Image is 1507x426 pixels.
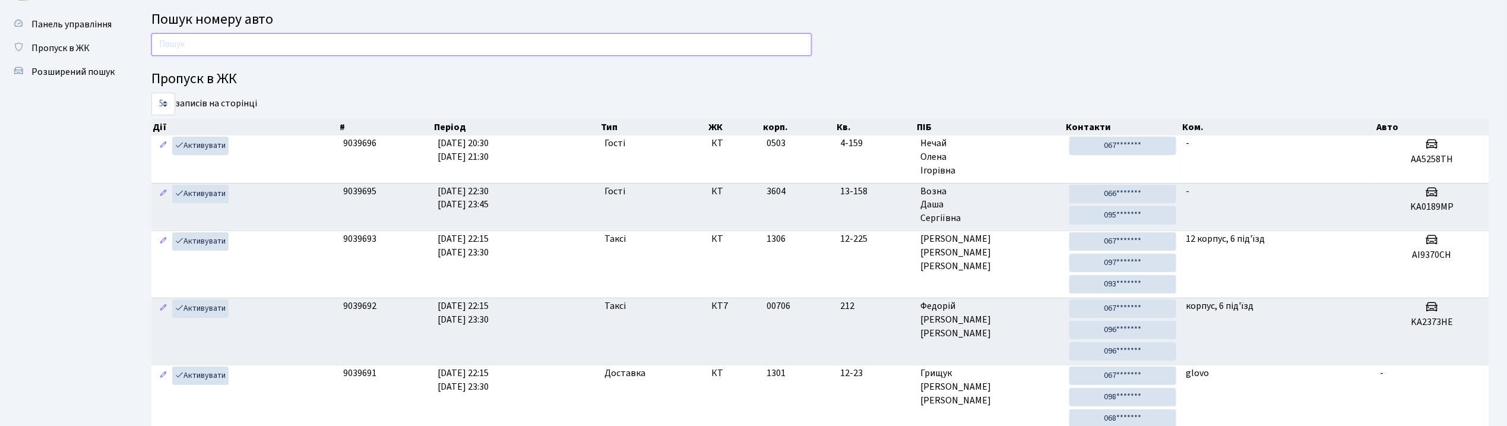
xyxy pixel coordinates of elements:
[604,185,625,198] span: Гості
[1186,367,1209,380] span: glovo
[433,119,600,135] th: Період
[1186,137,1189,150] span: -
[151,93,175,115] select: записів на сторінці
[604,232,626,246] span: Таксі
[151,9,273,30] span: Пошук номеру авто
[712,232,758,246] span: КТ
[1380,367,1383,380] span: -
[712,299,758,313] span: КТ7
[438,367,489,393] span: [DATE] 22:15 [DATE] 23:30
[172,185,229,203] a: Активувати
[172,232,229,251] a: Активувати
[156,185,170,203] a: Редагувати
[712,367,758,380] span: КТ
[604,299,626,313] span: Таксі
[156,299,170,318] a: Редагувати
[156,232,170,251] a: Редагувати
[343,367,376,380] span: 9039691
[840,232,911,246] span: 12-225
[840,367,911,380] span: 12-23
[767,367,786,380] span: 1301
[172,367,229,385] a: Активувати
[172,299,229,318] a: Активувати
[712,185,758,198] span: КТ
[1380,154,1484,165] h5: АА5258ТН
[151,71,1489,88] h4: Пропуск в ЖК
[767,299,790,313] span: 00706
[1380,317,1484,328] h5: KA2373HE
[1380,201,1484,213] h5: KA0189MP
[836,119,916,135] th: Кв.
[1186,185,1189,198] span: -
[1380,250,1484,261] h5: АІ9370СН
[438,232,489,259] span: [DATE] 22:15 [DATE] 23:30
[840,185,911,198] span: 13-158
[600,119,707,135] th: Тип
[920,137,1060,178] span: Нечай Олена Ігорівна
[343,137,376,150] span: 9039696
[840,137,911,150] span: 4-159
[920,232,1060,273] span: [PERSON_NAME] [PERSON_NAME] [PERSON_NAME]
[31,18,112,31] span: Панель управління
[767,137,786,150] span: 0503
[156,137,170,155] a: Редагувати
[604,137,625,150] span: Гості
[920,299,1060,340] span: Федорій [PERSON_NAME] [PERSON_NAME]
[343,299,376,313] span: 9039692
[438,137,489,163] span: [DATE] 20:30 [DATE] 21:30
[343,232,376,245] span: 9039693
[172,137,229,155] a: Активувати
[1186,299,1253,313] span: корпус, 6 під'їзд
[712,137,758,150] span: КТ
[6,12,125,36] a: Панель управління
[6,36,125,60] a: Пропуск в ЖК
[338,119,433,135] th: #
[6,60,125,84] a: Розширений пошук
[1182,119,1376,135] th: Ком.
[156,367,170,385] a: Редагувати
[840,299,911,313] span: 212
[31,65,115,78] span: Розширений пошук
[1376,119,1490,135] th: Авто
[438,185,489,212] span: [DATE] 22:30 [DATE] 23:45
[1186,232,1265,245] span: 12 корпус, 6 під'їзд
[767,185,786,198] span: 3604
[151,33,812,56] input: Пошук
[920,185,1060,226] span: Возна Даша Сергіївна
[707,119,762,135] th: ЖК
[438,299,489,326] span: [DATE] 22:15 [DATE] 23:30
[916,119,1065,135] th: ПІБ
[151,93,257,115] label: записів на сторінці
[767,232,786,245] span: 1306
[604,367,645,380] span: Доставка
[151,119,338,135] th: Дії
[343,185,376,198] span: 9039695
[762,119,836,135] th: корп.
[31,42,90,55] span: Пропуск в ЖК
[920,367,1060,408] span: Грищук [PERSON_NAME] [PERSON_NAME]
[1065,119,1182,135] th: Контакти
